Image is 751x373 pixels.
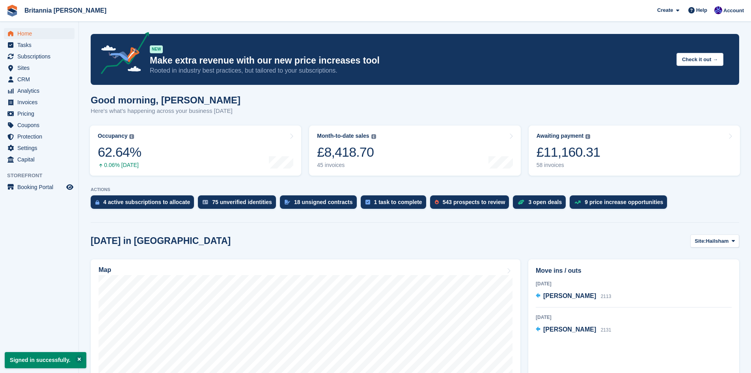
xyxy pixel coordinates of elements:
div: NEW [150,45,163,53]
span: 2131 [601,327,611,333]
img: stora-icon-8386f47178a22dfd0bd8f6a31ec36ba5ce8667c1dd55bd0f319d3a0aa187defe.svg [6,5,18,17]
a: menu [4,62,75,73]
div: 4 active subscriptions to allocate [103,199,190,205]
a: menu [4,120,75,131]
a: menu [4,97,75,108]
div: Occupancy [98,133,127,139]
div: Month-to-date sales [317,133,369,139]
a: Occupancy 62.64% 0.06% [DATE] [90,126,301,176]
a: Month-to-date sales £8,418.70 45 invoices [309,126,520,176]
div: 62.64% [98,144,141,160]
a: 18 unsigned contracts [280,195,361,213]
a: 9 price increase opportunities [570,195,671,213]
div: 543 prospects to review [443,199,505,205]
span: Tasks [17,39,65,51]
div: 0.06% [DATE] [98,162,141,169]
span: Account [723,7,744,15]
div: 58 invoices [537,162,600,169]
a: Awaiting payment £11,160.31 58 invoices [529,126,740,176]
img: active_subscription_to_allocate_icon-d502201f5373d7db506a760aba3b589e785aa758c864c3986d89f69b8ff3... [95,200,99,205]
p: Rooted in industry best practices, but tailored to your subscriptions. [150,66,670,75]
a: menu [4,154,75,165]
span: Subscriptions [17,51,65,62]
img: task-75834270c22a3079a89374b754ae025e5fb1db73e45f91037f5363f120a921f8.svg [365,200,370,204]
a: menu [4,51,75,62]
a: menu [4,182,75,193]
span: Storefront [7,172,78,180]
span: Capital [17,154,65,165]
a: [PERSON_NAME] 2131 [536,325,611,335]
span: Help [696,6,707,14]
a: menu [4,39,75,51]
img: verify_identity-adf6edd0f0f0b5bbfe63781bf79b02c33cf7c696d77639b501bdc392416b5a36.svg [203,200,208,204]
a: menu [4,28,75,39]
a: 3 open deals [513,195,570,213]
div: 1 task to complete [374,199,422,205]
a: Preview store [65,182,75,192]
a: Britannia [PERSON_NAME] [21,4,110,17]
span: Booking Portal [17,182,65,193]
p: ACTIONS [91,187,739,192]
div: [DATE] [536,314,732,321]
button: Site: Hailsham [690,234,739,247]
a: 75 unverified identities [198,195,280,213]
span: Settings [17,142,65,154]
h2: Move ins / outs [536,266,732,276]
span: Pricing [17,108,65,119]
a: 4 active subscriptions to allocate [91,195,198,213]
img: deal-1b604bf984904fb50ccaf53a9ad4b4a5d6e5aea283cecdc64d6e3604feb123c2.svg [518,199,524,205]
div: 75 unverified identities [212,199,272,205]
h2: [DATE] in [GEOGRAPHIC_DATA] [91,236,231,246]
a: menu [4,142,75,154]
span: Home [17,28,65,39]
span: Coupons [17,120,65,131]
div: Awaiting payment [537,133,584,139]
h1: Good morning, [PERSON_NAME] [91,95,240,105]
a: 1 task to complete [361,195,430,213]
button: Check it out → [676,53,723,66]
img: icon-info-grey-7440780725fd019a000dd9b08b2336e03edf1995a4989e88bcd33f0948082b44.svg [371,134,376,139]
img: icon-info-grey-7440780725fd019a000dd9b08b2336e03edf1995a4989e88bcd33f0948082b44.svg [585,134,590,139]
img: icon-info-grey-7440780725fd019a000dd9b08b2336e03edf1995a4989e88bcd33f0948082b44.svg [129,134,134,139]
p: Here's what's happening across your business [DATE] [91,107,240,116]
span: Create [657,6,673,14]
a: 543 prospects to review [430,195,513,213]
span: [PERSON_NAME] [543,292,596,299]
img: price-adjustments-announcement-icon-8257ccfd72463d97f412b2fc003d46551f7dbcb40ab6d574587a9cd5c0d94... [94,32,149,77]
span: Analytics [17,85,65,96]
a: menu [4,85,75,96]
span: Sites [17,62,65,73]
div: 9 price increase opportunities [585,199,663,205]
span: 2113 [601,294,611,299]
img: prospect-51fa495bee0391a8d652442698ab0144808aea92771e9ea1ae160a38d050c398.svg [435,200,439,204]
div: £11,160.31 [537,144,600,160]
span: [PERSON_NAME] [543,326,596,333]
img: contract_signature_icon-13c848040528278c33f63329250d36e43548de30e8caae1d1a13099fd9432cc5.svg [285,200,290,204]
img: Simon Clark [714,6,722,14]
a: menu [4,131,75,142]
span: CRM [17,74,65,85]
span: Invoices [17,97,65,108]
a: menu [4,74,75,85]
div: £8,418.70 [317,144,376,160]
p: Signed in successfully. [5,352,86,368]
div: 3 open deals [528,199,562,205]
h2: Map [99,266,111,274]
div: [DATE] [536,280,732,287]
span: Site: [695,237,706,245]
img: price_increase_opportunities-93ffe204e8149a01c8c9dc8f82e8f89637d9d84a8eef4429ea346261dce0b2c0.svg [574,201,581,204]
div: 45 invoices [317,162,376,169]
div: 18 unsigned contracts [294,199,353,205]
span: Hailsham [706,237,729,245]
p: Make extra revenue with our new price increases tool [150,55,670,66]
a: [PERSON_NAME] 2113 [536,291,611,302]
span: Protection [17,131,65,142]
a: menu [4,108,75,119]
